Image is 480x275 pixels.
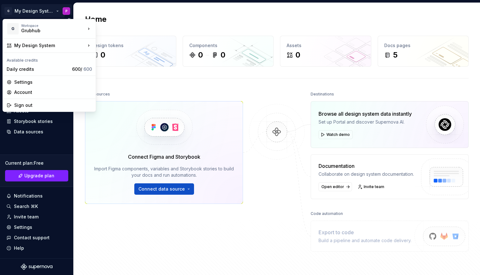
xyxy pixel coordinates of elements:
[14,42,86,49] div: My Design System
[7,23,19,34] div: G
[4,54,94,64] div: Available credits
[21,27,75,34] div: Grubhub
[14,79,92,85] div: Settings
[21,24,86,27] div: Workspace
[14,102,92,108] div: Sign out
[14,89,92,95] div: Account
[83,66,92,72] span: 600
[72,66,92,72] span: 600 /
[7,66,70,72] div: Daily credits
